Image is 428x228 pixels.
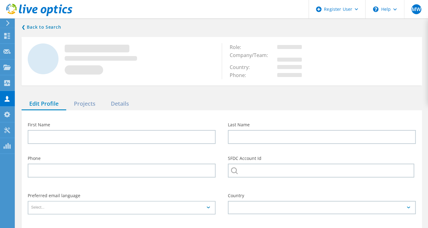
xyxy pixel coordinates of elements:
label: Country [228,193,416,198]
div: Edit Profile [22,98,66,110]
span: Company/Team: [230,52,274,59]
a: Live Optics Dashboard [6,13,72,17]
span: Country: [230,64,256,71]
label: Preferred email language [28,193,216,198]
label: Last Name [228,123,416,127]
span: Role: [230,44,247,51]
label: Phone [28,156,216,161]
label: First Name [28,123,216,127]
div: Projects [66,98,103,110]
svg: \n [373,6,378,12]
span: MW [411,7,421,12]
div: Details [103,98,137,110]
label: SFDC Account Id [228,156,416,161]
span: Phone: [230,72,252,79]
a: Back to search [22,23,61,31]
